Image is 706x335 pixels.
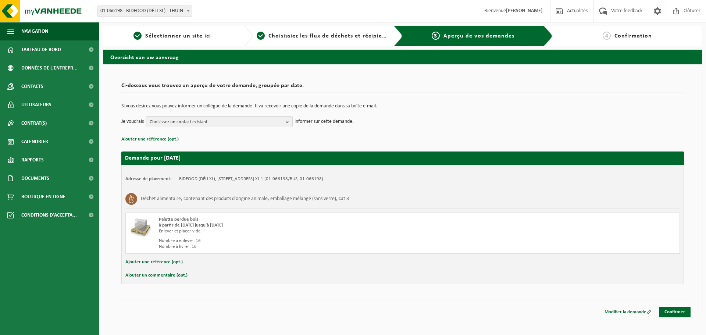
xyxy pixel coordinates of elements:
[141,193,349,205] h3: Déchet alimentaire, contenant des produits d'origine animale, emballage mélangé (sans verre), cat 3
[133,32,142,40] span: 1
[129,217,151,239] img: LP-PA-00000-WDN-11.png
[159,228,432,234] div: Enlever et placer vide
[159,238,432,244] div: Nombre à enlever: 16
[179,176,323,182] td: BIDFOOD (DÉLI XL), [STREET_ADDRESS] XL 1 (01-066198/BUS, 01-066198)
[21,59,78,77] span: Données de l'entrepr...
[21,22,48,40] span: Navigation
[599,307,657,317] a: Modifier la demande
[121,83,684,93] h2: Ci-dessous vous trouvez un aperçu de votre demande, groupée par date.
[21,169,49,188] span: Documents
[145,33,211,39] span: Sélectionner un site ici
[21,40,61,59] span: Tableau de bord
[125,257,183,267] button: Ajouter une référence (opt.)
[21,188,65,206] span: Boutique en ligne
[4,319,123,335] iframe: chat widget
[97,6,192,17] span: 01-066198 - BIDFOOD (DÉLI XL) - THUIN
[121,116,144,127] p: Je voudrais
[159,244,432,250] div: Nombre à livrer: 16
[146,116,293,127] button: Choisissez un contact existant
[21,96,51,114] span: Utilisateurs
[21,114,47,132] span: Contrat(s)
[257,32,265,40] span: 2
[432,32,440,40] span: 3
[659,307,691,317] a: Confirmer
[159,223,223,228] strong: à partir de [DATE] jusqu'à [DATE]
[107,32,238,40] a: 1Sélectionner un site ici
[257,32,388,40] a: 2Choisissiez les flux de déchets et récipients
[150,117,283,128] span: Choisissez un contact existant
[506,8,543,14] strong: [PERSON_NAME]
[21,206,77,224] span: Conditions d'accepta...
[125,177,172,181] strong: Adresse de placement:
[443,33,514,39] span: Aperçu de vos demandes
[97,6,192,16] span: 01-066198 - BIDFOOD (DÉLI XL) - THUIN
[21,77,43,96] span: Contacts
[103,50,702,64] h2: Overzicht van uw aanvraag
[121,135,179,144] button: Ajouter une référence (opt.)
[21,132,48,151] span: Calendrier
[295,116,354,127] p: informer sur cette demande.
[268,33,391,39] span: Choisissiez les flux de déchets et récipients
[125,155,181,161] strong: Demande pour [DATE]
[121,104,684,109] p: Si vous désirez vous pouvez informer un collègue de la demande. Il va recevoir une copie de la de...
[614,33,652,39] span: Confirmation
[159,217,198,222] span: Palette perdue bois
[125,271,188,280] button: Ajouter un commentaire (opt.)
[21,151,44,169] span: Rapports
[603,32,611,40] span: 4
